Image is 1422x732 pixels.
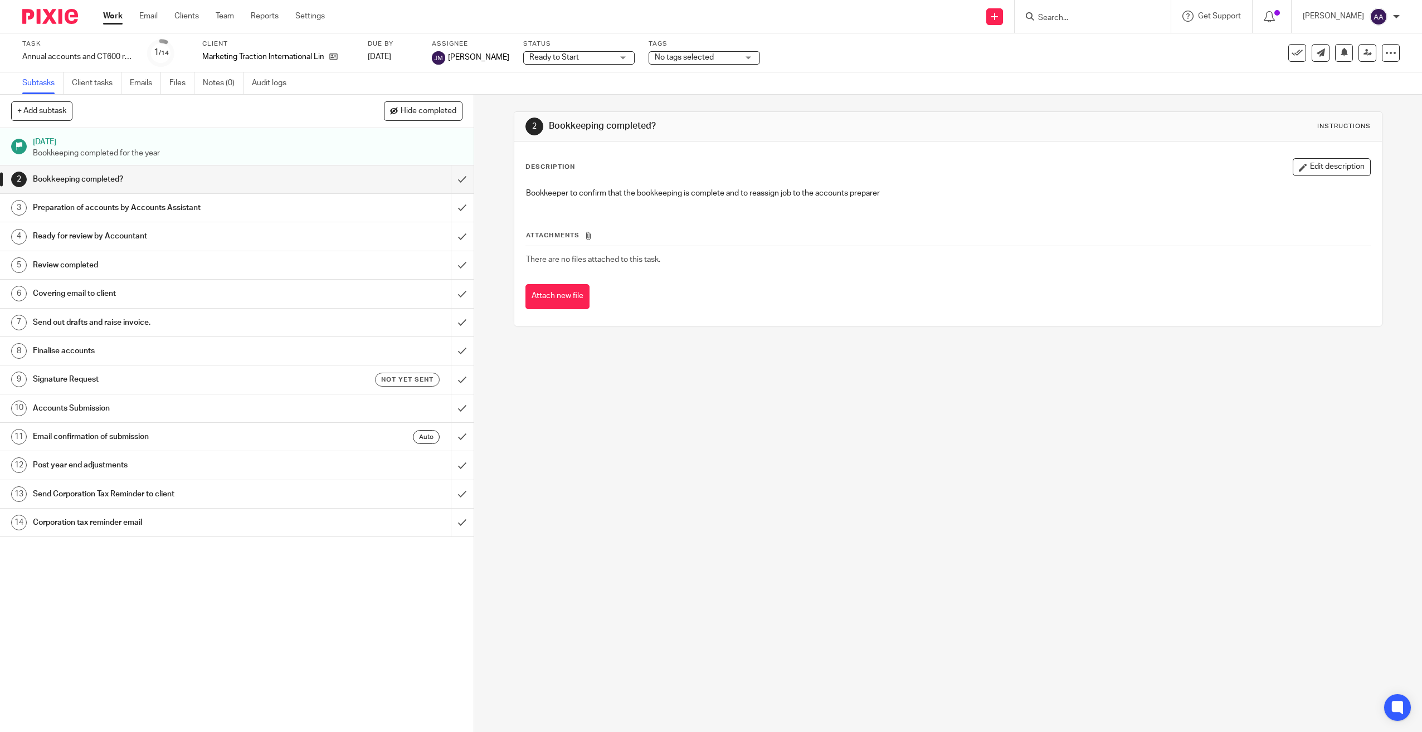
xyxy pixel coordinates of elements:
span: [DATE] [368,53,391,61]
div: Instructions [1317,122,1371,131]
h1: Corporation tax reminder email [33,514,304,531]
span: Hide completed [401,107,456,116]
small: /14 [159,50,169,56]
a: Audit logs [252,72,295,94]
span: Get Support [1198,12,1241,20]
div: 7 [11,315,27,330]
h1: Review completed [33,257,304,274]
p: [PERSON_NAME] [1303,11,1364,22]
button: + Add subtask [11,101,72,120]
h1: Preparation of accounts by Accounts Assistant [33,199,304,216]
label: Assignee [432,40,509,48]
div: Auto [413,430,440,444]
label: Due by [368,40,418,48]
a: Client tasks [72,72,121,94]
h1: Post year end adjustments [33,457,304,474]
div: 4 [11,229,27,245]
a: Notes (0) [203,72,244,94]
h1: Covering email to client [33,285,304,302]
a: Work [103,11,123,22]
a: Emails [130,72,161,94]
span: Ready to Start [529,53,579,61]
h1: Send out drafts and raise invoice. [33,314,304,331]
h1: Ready for review by Accountant [33,228,304,245]
img: svg%3E [432,51,445,65]
div: 6 [11,286,27,301]
div: 5 [11,257,27,273]
h1: Bookkeeping completed? [33,171,304,188]
div: 3 [11,200,27,216]
div: 14 [11,515,27,530]
a: Reports [251,11,279,22]
span: No tags selected [655,53,714,61]
span: Not yet sent [381,375,434,384]
button: Edit description [1293,158,1371,176]
button: Attach new file [525,284,590,309]
a: Files [169,72,194,94]
span: Attachments [526,232,579,238]
label: Tags [649,40,760,48]
div: 11 [11,429,27,445]
a: Team [216,11,234,22]
a: Subtasks [22,72,64,94]
a: Clients [174,11,199,22]
div: 1 [154,46,169,59]
div: 8 [11,343,27,359]
h1: Signature Request [33,371,304,388]
img: svg%3E [1370,8,1387,26]
span: There are no files attached to this task. [526,256,660,263]
p: Bookkeeping completed for the year [33,148,462,159]
img: Pixie [22,9,78,24]
label: Task [22,40,134,48]
label: Client [202,40,354,48]
input: Search [1037,13,1137,23]
div: 9 [11,372,27,387]
p: Description [525,163,575,172]
div: 13 [11,486,27,502]
div: 10 [11,401,27,416]
div: 2 [11,172,27,187]
a: Email [139,11,158,22]
button: Hide completed [384,101,462,120]
div: Annual accounts and CT600 return - BOOKKEEPING CLIENTS [22,51,134,62]
h1: [DATE] [33,134,462,148]
span: [PERSON_NAME] [448,52,509,63]
p: Marketing Traction International Limited [202,51,324,62]
h1: Accounts Submission [33,400,304,417]
a: Settings [295,11,325,22]
h1: Send Corporation Tax Reminder to client [33,486,304,502]
div: 12 [11,457,27,473]
p: Bookkeeper to confirm that the bookkeeping is complete and to reassign job to the accounts preparer [526,188,1371,199]
h1: Email confirmation of submission [33,428,304,445]
label: Status [523,40,635,48]
h1: Finalise accounts [33,343,304,359]
div: 2 [525,118,543,135]
h1: Bookkeeping completed? [549,120,972,132]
